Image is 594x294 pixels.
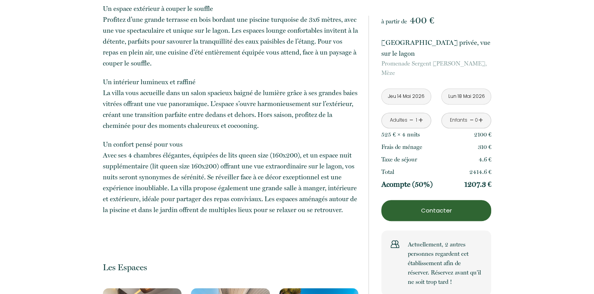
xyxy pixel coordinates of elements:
[410,15,434,26] span: 400 €
[381,167,394,177] p: Total
[414,117,418,124] div: 1
[103,3,358,69] p: Un espace extérieur à couper le souffle Profitez d’une grande terrasse en bois bordant une piscin...
[478,114,483,126] a: +
[418,114,423,126] a: +
[479,155,492,164] p: 4.6 €
[382,89,431,104] input: Arrivée
[381,59,491,78] p: Mèze
[381,18,407,25] span: à partir de
[474,117,478,124] div: 0
[381,37,491,59] p: [GEOGRAPHIC_DATA] privée, vue sur le lagon
[381,200,491,221] button: Contacter
[469,167,492,177] p: 2414.6 €
[450,117,467,124] div: Enfants
[464,180,492,189] p: 1207.3 €
[478,142,492,152] p: 310 €
[409,114,414,126] a: -
[381,180,433,189] p: Acompte (50%)
[442,89,491,104] input: Départ
[408,240,482,287] p: Actuellement, 2 autres personnes regardent cet établissement afin de réserver. Réservez avant qu’...
[381,142,422,152] p: Frais de ménage
[381,59,491,68] span: Promenade Sergent [PERSON_NAME],
[103,139,358,215] p: Un confort pensé pour vous Avec ses 4 chambres élégantes, équipées de lits queen size (160x200), ...
[469,114,474,126] a: -
[381,130,420,139] p: 525 € × 4 nuit
[474,130,492,139] p: 2100 €
[391,240,399,248] img: users
[381,155,417,164] p: Taxe de séjour
[418,131,420,138] span: s
[384,206,488,215] p: Contacter
[390,117,407,124] div: Adultes
[103,262,358,273] p: Les Espaces
[103,76,358,131] p: Un intérieur lumineux et raffiné La villa vous accueille dans un salon spacieux baigné de lumière...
